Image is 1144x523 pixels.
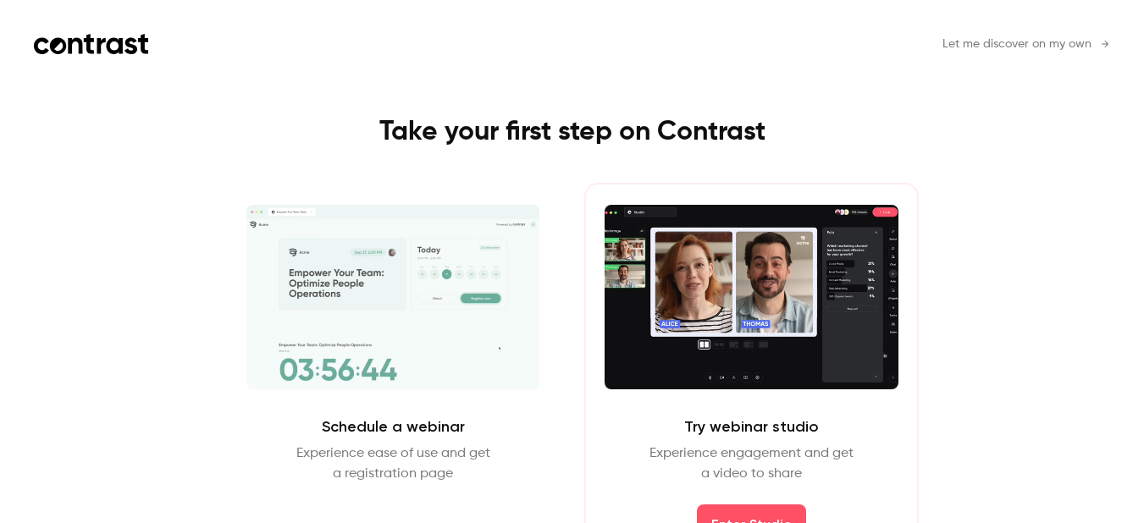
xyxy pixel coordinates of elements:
[192,115,953,149] h1: Take your first step on Contrast
[942,36,1091,53] span: Let me discover on my own
[684,416,819,437] h2: Try webinar studio
[322,416,465,437] h2: Schedule a webinar
[649,443,854,484] p: Experience engagement and get a video to share
[296,443,490,484] p: Experience ease of use and get a registration page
